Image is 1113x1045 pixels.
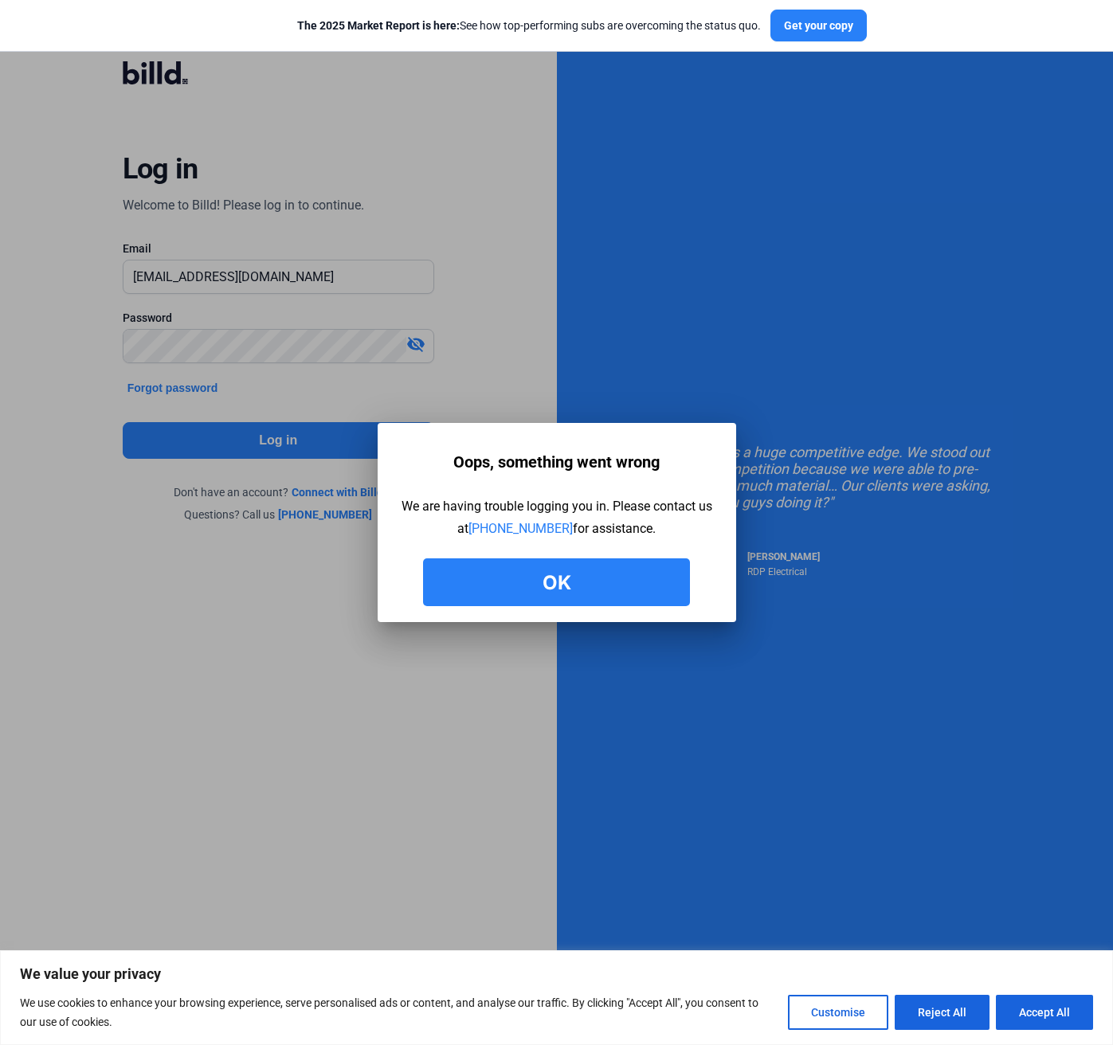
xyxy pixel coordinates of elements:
button: Customise [788,995,888,1030]
button: Ok [423,558,690,606]
button: Accept All [996,995,1093,1030]
div: See how top-performing subs are overcoming the status quo. [297,18,761,33]
button: Reject All [895,995,990,1030]
p: We value your privacy [20,965,1093,984]
div: Oops, something went wrong [453,447,660,477]
span: The 2025 Market Report is here: [297,19,460,32]
div: We are having trouble logging you in. Please contact us at for assistance. [402,495,712,540]
p: We use cookies to enhance your browsing experience, serve personalised ads or content, and analys... [20,993,776,1031]
a: [PHONE_NUMBER] [468,521,573,536]
button: Get your copy [770,10,867,41]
